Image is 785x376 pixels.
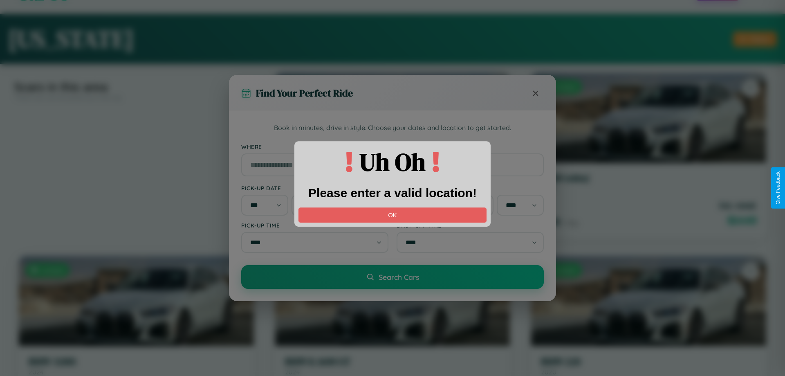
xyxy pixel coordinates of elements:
label: Pick-up Date [241,185,388,191]
label: Drop-off Date [397,185,544,191]
span: Search Cars [379,272,419,281]
h3: Find Your Perfect Ride [256,86,353,100]
label: Pick-up Time [241,222,388,229]
p: Book in minutes, drive in style. Choose your dates and location to get started. [241,123,544,133]
label: Where [241,143,544,150]
label: Drop-off Time [397,222,544,229]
